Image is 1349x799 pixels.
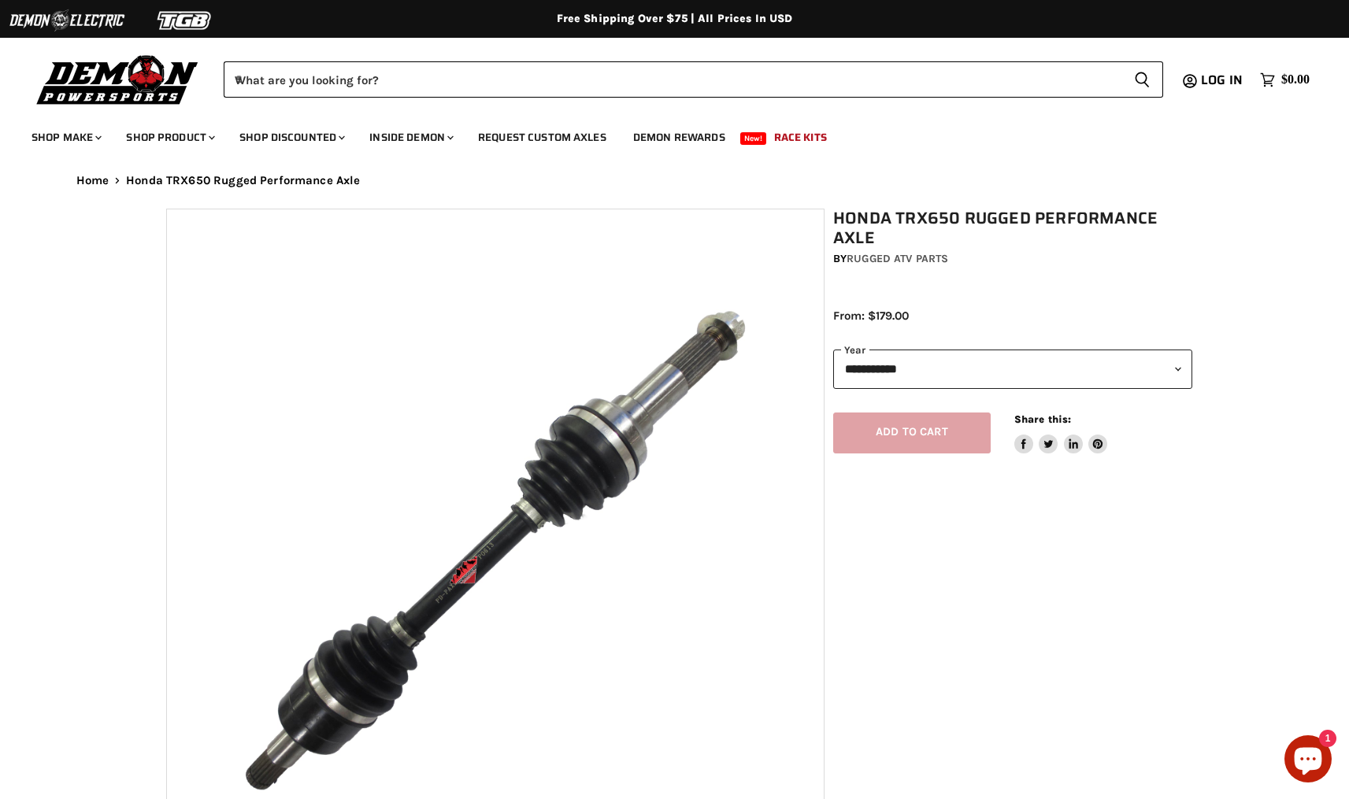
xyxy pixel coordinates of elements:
[847,252,948,265] a: Rugged ATV Parts
[833,350,1192,388] select: year
[8,6,126,35] img: Demon Electric Logo 2
[224,61,1121,98] input: When autocomplete results are available use up and down arrows to review and enter to select
[1121,61,1163,98] button: Search
[833,250,1192,268] div: by
[126,174,360,187] span: Honda TRX650 Rugged Performance Axle
[833,209,1192,248] h1: Honda TRX650 Rugged Performance Axle
[45,12,1305,26] div: Free Shipping Over $75 | All Prices In USD
[740,132,767,145] span: New!
[621,121,737,154] a: Demon Rewards
[20,115,1306,154] ul: Main menu
[20,121,111,154] a: Shop Make
[114,121,224,154] a: Shop Product
[1252,68,1317,91] a: $0.00
[45,174,1305,187] nav: Breadcrumbs
[76,174,109,187] a: Home
[1014,413,1071,425] span: Share this:
[224,61,1163,98] form: Product
[32,51,204,107] img: Demon Powersports
[228,121,354,154] a: Shop Discounted
[1014,412,1108,454] aside: Share this:
[358,121,463,154] a: Inside Demon
[1280,735,1336,786] inbox-online-store-chat: Shopify online store chat
[762,121,839,154] a: Race Kits
[833,309,909,323] span: From: $179.00
[126,6,244,35] img: TGB Logo 2
[1194,73,1252,87] a: Log in
[1201,70,1243,90] span: Log in
[466,121,618,154] a: Request Custom Axles
[1281,72,1310,87] span: $0.00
